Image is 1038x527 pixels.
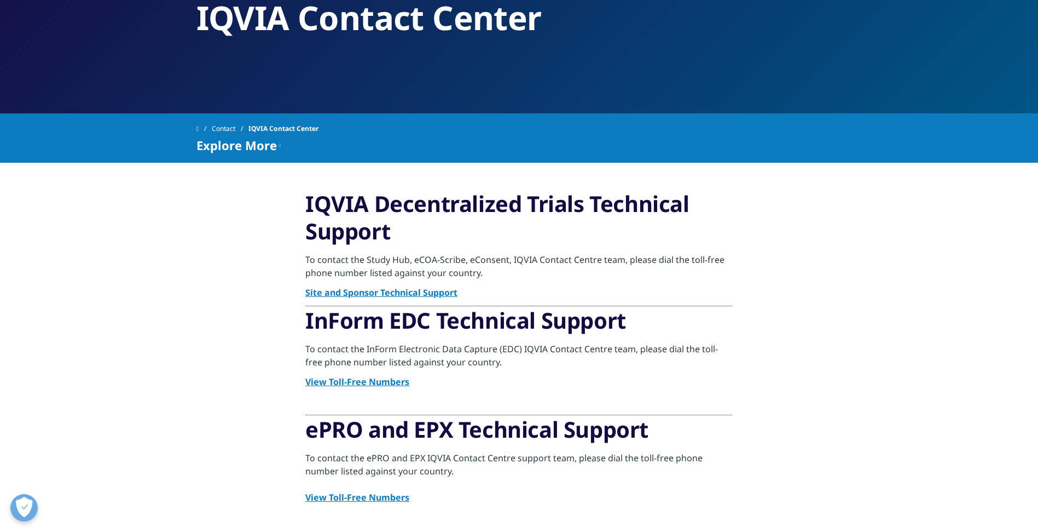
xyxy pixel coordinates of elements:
[196,139,277,152] span: Explore More
[305,190,733,253] h3: IQVIA Decentralized Trials Technical Support
[305,287,457,299] a: Site and Sponsor Technical Support
[212,119,248,139] a: Contact
[305,307,733,342] h3: InForm EDC Technical Support
[305,376,409,388] a: View Toll-Free Numbers
[305,253,733,286] p: To contact the Study Hub, eCOA-Scribe, eConsent, IQVIA Contact Centre team, please dial the toll-...
[10,494,38,522] button: Open Preferences
[305,342,733,375] p: To contact the InForm Electronic Data Capture (EDC) IQVIA Contact Centre team, please dial the to...
[305,451,733,478] div: To contact the ePRO and EPX IQVIA Contact Centre support team, please dial the toll-free phone nu...
[305,491,409,503] a: View Toll-Free Numbers
[248,119,318,139] span: IQVIA Contact Center
[305,416,733,451] h3: ePRO and EPX Technical Support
